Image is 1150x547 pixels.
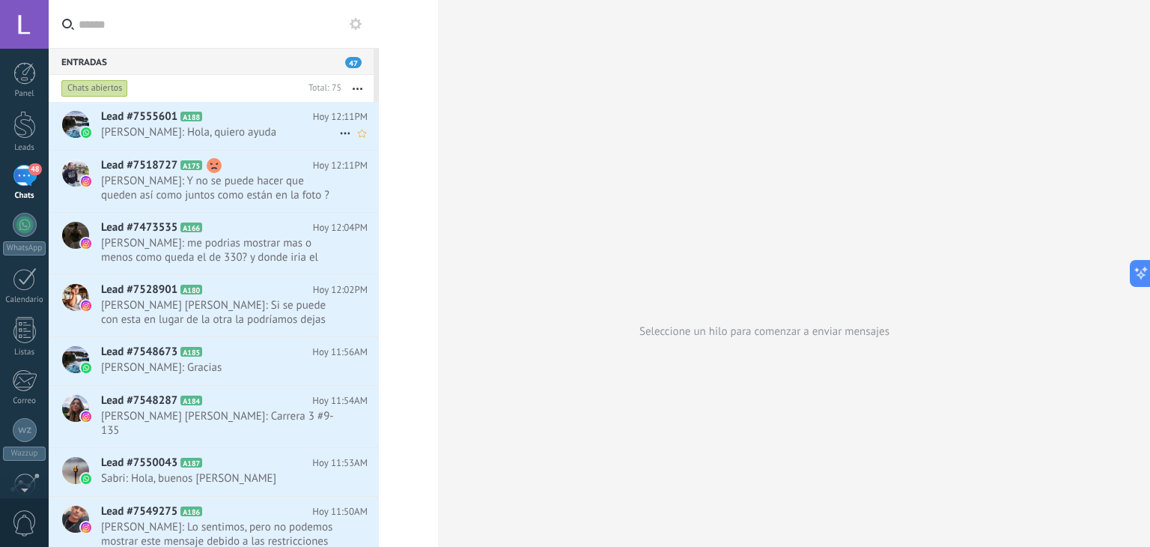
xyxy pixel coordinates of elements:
span: Lead #7555601 [101,109,177,124]
span: [PERSON_NAME]: Gracias [101,360,339,375]
span: Lead #7549275 [101,504,177,519]
img: website_grey.svg [24,39,36,51]
div: Chats abiertos [61,79,128,97]
div: Wazzup [3,447,46,461]
span: Hoy 11:56AM [312,345,368,360]
img: instagram.svg [81,411,91,422]
a: Lead #7518727 A175 Hoy 12:11PM [PERSON_NAME]: Y no se puede hacer que queden así como juntos como... [49,151,379,212]
span: A186 [180,507,202,516]
img: waba.svg [81,474,91,484]
button: Más [341,75,374,102]
span: Sabri: Hola, buenos [PERSON_NAME] [101,471,339,486]
span: A188 [180,112,202,121]
img: instagram.svg [81,238,91,249]
img: waba.svg [81,363,91,373]
a: Lead #7528901 A180 Hoy 12:02PM [PERSON_NAME] [PERSON_NAME]: Si se puede con esta en lugar de la o... [49,275,379,336]
span: Lead #7528901 [101,282,177,297]
div: Palabras clave [176,88,238,98]
img: tab_keywords_by_traffic_grey.svg [159,87,171,99]
div: Dominio [79,88,115,98]
div: Correo [3,396,46,406]
img: tab_domain_overview_orange.svg [62,87,74,99]
div: Listas [3,348,46,357]
span: Lead #7518727 [101,158,177,173]
div: Total: 75 [302,81,341,96]
div: Entradas [49,48,374,75]
div: Leads [3,143,46,153]
span: [PERSON_NAME]: Y no se puede hacer que queden así como juntos como están en la foto ? [101,174,339,202]
span: 47 [345,57,362,68]
div: Calendario [3,295,46,305]
span: Hoy 11:54AM [312,393,368,408]
a: Lead #7473535 A166 Hoy 12:04PM [PERSON_NAME]: me podrias mostrar mas o menos como queda el de 330... [49,213,379,274]
span: Hoy 11:53AM [312,456,368,471]
span: Hoy 12:04PM [313,220,368,235]
span: Lead #7550043 [101,456,177,471]
span: Lead #7548287 [101,393,177,408]
a: Lead #7555601 A188 Hoy 12:11PM [PERSON_NAME]: Hola, quiero ayuda [49,102,379,150]
span: [PERSON_NAME]: me podrias mostrar mas o menos como queda el de 330? y donde iria el estampado y e... [101,236,339,265]
img: instagram.svg [81,300,91,311]
span: Lead #7548673 [101,345,177,360]
span: 48 [28,163,41,175]
img: logo_orange.svg [24,24,36,36]
a: Lead #7548287 A184 Hoy 11:54AM [PERSON_NAME] [PERSON_NAME]: Carrera 3 #9-135 [49,386,379,447]
span: [PERSON_NAME]: Hola, quiero ayuda [101,125,339,139]
div: v 4.0.25 [42,24,73,36]
span: Hoy 12:11PM [313,158,368,173]
span: A166 [180,223,202,232]
div: Panel [3,89,46,99]
span: A184 [180,396,202,405]
span: Hoy 11:50AM [312,504,368,519]
img: instagram.svg [81,176,91,187]
a: Lead #7550043 A187 Hoy 11:53AM Sabri: Hola, buenos [PERSON_NAME] [49,448,379,496]
span: [PERSON_NAME] [PERSON_NAME]: Si se puede con esta en lugar de la otra la podríamos dejas sin [PER... [101,298,339,327]
span: A180 [180,285,202,294]
span: Lead #7473535 [101,220,177,235]
div: [PERSON_NAME]: [DOMAIN_NAME] [39,39,214,51]
span: A185 [180,347,202,357]
span: Hoy 12:11PM [313,109,368,124]
span: Hoy 12:02PM [313,282,368,297]
div: WhatsApp [3,241,46,256]
div: Chats [3,191,46,201]
span: A175 [180,160,202,170]
img: waba.svg [81,127,91,138]
span: A187 [180,458,202,468]
img: Wazzup [18,423,31,437]
span: [PERSON_NAME] [PERSON_NAME]: Carrera 3 #9-135 [101,409,339,438]
img: instagram.svg [81,522,91,533]
a: Lead #7548673 A185 Hoy 11:56AM [PERSON_NAME]: Gracias [49,337,379,385]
